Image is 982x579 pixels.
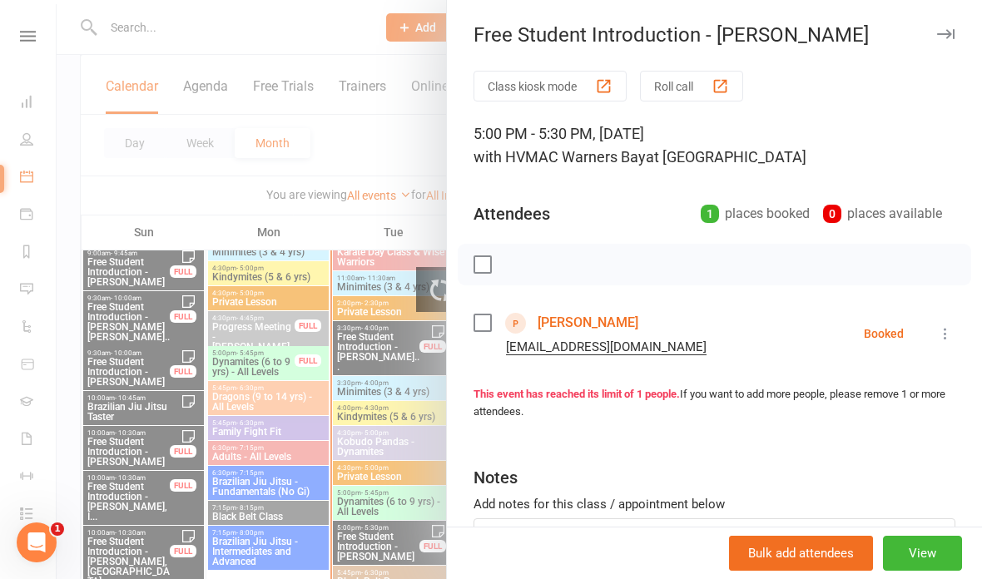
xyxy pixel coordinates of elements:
[701,205,719,223] div: 1
[474,71,627,101] button: Class kiosk mode
[538,309,638,336] a: [PERSON_NAME]
[474,388,680,400] strong: This event has reached its limit of 1 people.
[474,202,550,225] div: Attendees
[51,522,64,536] span: 1
[823,205,841,223] div: 0
[646,148,806,166] span: at [GEOGRAPHIC_DATA]
[17,522,57,562] iframe: Intercom live chat
[883,536,962,571] button: View
[701,202,810,225] div: places booked
[823,202,942,225] div: places available
[474,122,955,169] div: 5:00 PM - 5:30 PM, [DATE]
[474,466,518,489] div: Notes
[474,148,646,166] span: with HVMAC Warners Bay
[447,23,982,47] div: Free Student Introduction - [PERSON_NAME]
[729,536,873,571] button: Bulk add attendees
[864,328,904,339] div: Booked
[474,386,955,421] div: If you want to add more people, please remove 1 or more attendees.
[640,71,743,101] button: Roll call
[474,494,955,514] div: Add notes for this class / appointment below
